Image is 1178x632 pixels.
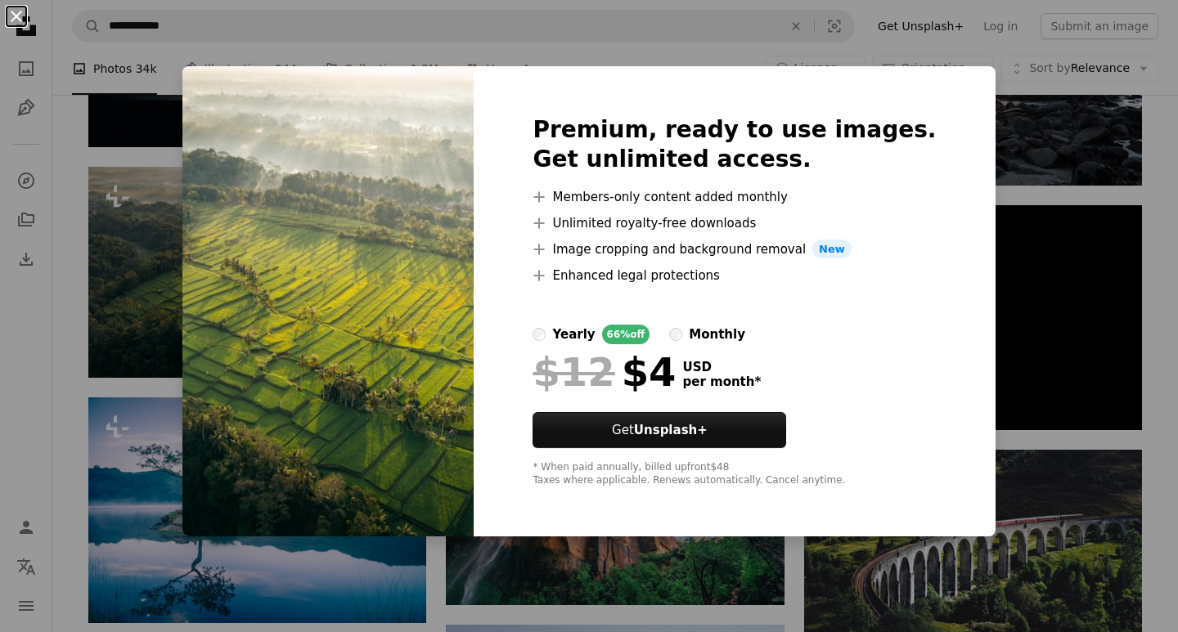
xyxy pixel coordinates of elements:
span: USD [682,360,761,374]
div: 66% off [602,325,650,344]
button: GetUnsplash+ [533,412,786,448]
span: New [812,240,852,259]
span: per month * [682,374,761,389]
img: premium_photo-1729070677283-c16a03fe5287 [182,66,474,537]
h2: Premium, ready to use images. Get unlimited access. [533,115,936,174]
div: monthly [689,325,745,344]
li: Unlimited royalty-free downloads [533,213,936,233]
div: $4 [533,351,676,393]
li: Image cropping and background removal [533,240,936,259]
li: Enhanced legal protections [533,266,936,285]
input: monthly [669,328,682,341]
input: yearly66%off [533,328,546,341]
div: yearly [552,325,595,344]
strong: Unsplash+ [634,423,708,437]
span: $12 [533,351,614,393]
div: * When paid annually, billed upfront $48 Taxes where applicable. Renews automatically. Cancel any... [533,461,936,487]
li: Members-only content added monthly [533,187,936,207]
